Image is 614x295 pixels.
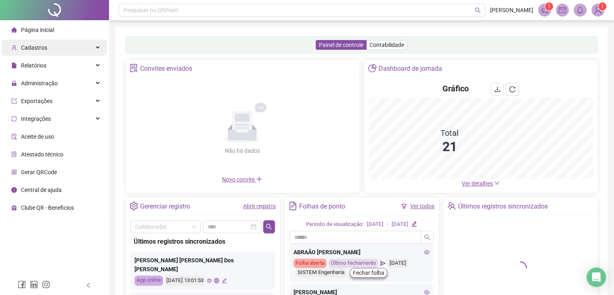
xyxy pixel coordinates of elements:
span: Página inicial [21,27,54,33]
span: linkedin [30,280,38,289]
span: user-add [11,45,17,51]
span: file-text [289,202,297,210]
span: notification [541,6,548,14]
span: eye [207,278,212,283]
span: lock [11,80,17,86]
div: Não há dados [205,146,279,155]
span: Administração [21,80,58,86]
span: 1 [601,4,604,9]
span: 1 [548,4,551,9]
span: filter [401,203,407,209]
span: Painel de controle [319,42,363,48]
div: Período de visualização: [306,220,364,229]
span: file [11,63,17,68]
div: [PERSON_NAME] [PERSON_NAME] Dos [PERSON_NAME] [134,256,271,274]
span: eye [424,249,430,255]
span: search [266,223,272,230]
span: Novo convite [222,176,262,183]
span: gift [11,205,17,211]
div: [DATE] [392,220,408,229]
span: edit [222,278,227,283]
span: mail [559,6,566,14]
span: Central de ajuda [21,187,62,193]
span: Integrações [21,116,51,122]
span: eye [424,289,430,295]
div: Gerenciar registro [140,200,190,213]
div: Convites enviados [140,62,192,76]
span: search [475,7,481,13]
span: Clube QR - Beneficios [21,204,74,211]
span: qrcode [11,169,17,175]
span: home [11,27,17,33]
span: search [424,234,430,240]
span: solution [130,64,138,72]
div: - [387,220,388,229]
span: Fechar folha [353,268,384,277]
div: Dashboard de jornada [379,62,442,76]
span: Atestado técnico [21,151,63,158]
span: download [494,86,501,93]
div: App online [134,276,163,286]
span: reload [509,86,516,93]
span: solution [11,152,17,157]
sup: Atualize o seu contato no menu Meus Dados [598,2,606,11]
span: Ver detalhes [462,180,493,187]
div: Último fechamento [329,259,378,268]
span: instagram [42,280,50,289]
span: send [380,259,386,268]
a: Ver detalhes down [462,180,500,187]
span: Aceite de uso [21,133,54,140]
h4: Gráfico [442,83,469,94]
span: down [494,180,500,186]
button: Fechar folha [350,268,388,278]
span: setting [130,202,138,210]
span: export [11,98,17,104]
div: [DATE] [367,220,383,229]
div: [DATE] 13:01:53 [165,276,205,286]
div: Últimos registros sincronizados [134,236,272,247]
span: sync [11,116,17,122]
span: global [214,278,219,283]
span: facebook [18,280,26,289]
a: Abrir registro [243,203,276,209]
span: [PERSON_NAME] [490,6,533,15]
img: 89544 [592,4,604,16]
span: Cadastros [21,44,47,51]
div: Folha aberta [293,259,327,268]
span: Relatórios [21,62,46,69]
div: Open Intercom Messenger [587,268,606,287]
span: info-circle [11,187,17,193]
div: Folhas de ponto [299,200,345,213]
span: Exportações [21,98,52,104]
span: team [447,202,456,210]
sup: 1 [545,2,553,11]
span: Gerar QRCode [21,169,57,175]
span: bell [576,6,584,14]
div: Últimos registros sincronizados [458,200,548,213]
a: Ver todos [410,203,434,209]
span: loading [514,261,527,274]
div: ABRAÃO [PERSON_NAME] [293,248,430,257]
span: left [86,282,91,288]
span: pie-chart [368,64,377,72]
span: plus [256,176,262,182]
span: audit [11,134,17,139]
div: [DATE] [388,259,408,268]
div: SISTEM Engenharia [295,268,346,277]
span: edit [411,221,417,226]
span: Contabilidade [369,42,404,48]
